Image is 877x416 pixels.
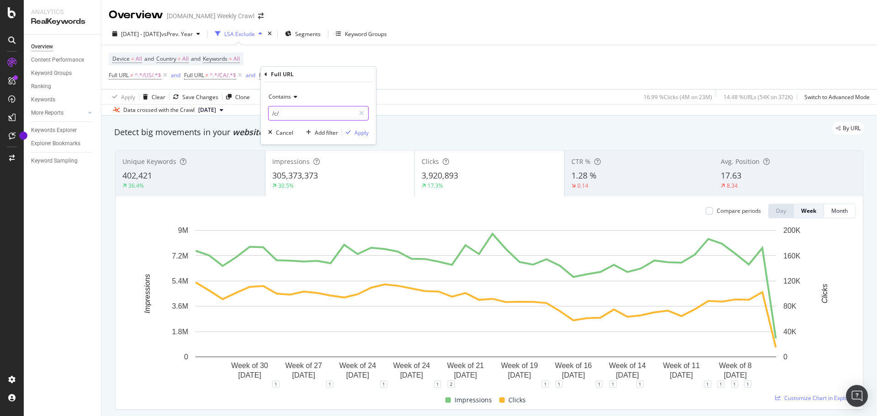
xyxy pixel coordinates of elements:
[211,26,266,41] button: LSA Exclude
[278,182,294,190] div: 30.5%
[508,395,526,405] span: Clicks
[172,277,188,285] text: 5.4M
[31,108,85,118] a: More Reports
[264,128,293,137] button: Cancel
[31,126,95,135] a: Keywords Explorer
[31,68,95,78] a: Keyword Groups
[222,90,250,104] button: Clone
[724,93,793,101] div: 14.48 % URLs ( 54K on 372K )
[731,380,738,388] div: 1
[231,362,268,369] text: Week of 30
[31,55,95,65] a: Content Performance
[31,95,55,105] div: Keywords
[821,284,829,304] text: Clicks
[109,26,204,41] button: [DATE] - [DATE]vsPrev. Year
[152,93,165,101] div: Clear
[131,55,134,63] span: =
[571,170,597,181] span: 1.28 %
[447,362,484,369] text: Week of 21
[122,157,176,166] span: Unique Keywords
[434,380,441,388] div: 1
[555,362,592,369] text: Week of 16
[346,371,369,379] text: [DATE]
[182,53,189,65] span: All
[167,11,254,21] div: [DOMAIN_NAME] Weekly Crawl
[203,55,227,63] span: Keywords
[380,380,387,388] div: 1
[31,16,94,27] div: RealKeywords
[562,371,585,379] text: [DATE]
[454,371,477,379] text: [DATE]
[123,226,849,384] div: A chart.
[281,26,324,41] button: Segments
[422,157,439,166] span: Clicks
[704,380,711,388] div: 1
[136,53,142,65] span: All
[31,139,95,148] a: Explorer Bookmarks
[31,82,51,91] div: Ranking
[272,170,318,181] span: 305,373,373
[31,42,53,52] div: Overview
[206,71,209,79] span: ≠
[266,29,274,38] div: times
[801,90,870,104] button: Switch to Advanced Mode
[143,274,151,313] text: Impressions
[31,42,95,52] a: Overview
[670,371,693,379] text: [DATE]
[783,277,801,285] text: 120K
[156,55,176,63] span: Country
[272,157,310,166] span: Impressions
[31,95,95,105] a: Keywords
[542,380,549,388] div: 1
[235,93,250,101] div: Clone
[123,106,195,114] div: Data crossed with the Crawl
[768,204,794,218] button: Day
[596,380,603,388] div: 1
[326,380,333,388] div: 1
[109,7,163,23] div: Overview
[393,362,430,369] text: Week of 24
[339,362,376,369] text: Week of 24
[783,252,801,259] text: 160K
[775,394,856,402] a: Customize Chart in Explorer
[191,55,201,63] span: and
[616,371,639,379] text: [DATE]
[139,90,165,104] button: Clear
[258,13,264,19] div: arrow-right-arrow-left
[109,90,135,104] button: Apply
[184,71,204,79] span: Full URL
[182,93,218,101] div: Save Changes
[721,170,741,181] span: 17.63
[238,371,261,379] text: [DATE]
[794,204,824,218] button: Week
[121,30,161,38] span: [DATE] - [DATE]
[171,71,180,79] div: and
[609,362,646,369] text: Week of 14
[843,126,861,131] span: By URL
[501,362,538,369] text: Week of 19
[717,380,724,388] div: 1
[448,380,455,388] div: 2
[246,71,255,79] div: and
[169,90,218,104] button: Save Changes
[259,71,279,79] span: Full URL
[292,371,315,379] text: [DATE]
[121,93,135,101] div: Apply
[224,30,255,38] div: LSA Exclude
[276,129,293,137] div: Cancel
[31,55,84,65] div: Content Performance
[144,55,154,63] span: and
[724,371,747,379] text: [DATE]
[31,108,63,118] div: More Reports
[784,394,856,402] span: Customize Chart in Explorer
[577,182,588,190] div: 0.14
[130,71,133,79] span: ≠
[727,182,738,190] div: 8.34
[571,157,591,166] span: CTR %
[229,55,232,63] span: =
[272,380,280,388] div: 1
[719,362,752,369] text: Week of 8
[295,30,321,38] span: Segments
[198,106,216,114] span: 2025 Sep. 25th
[422,170,458,181] span: 3,920,893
